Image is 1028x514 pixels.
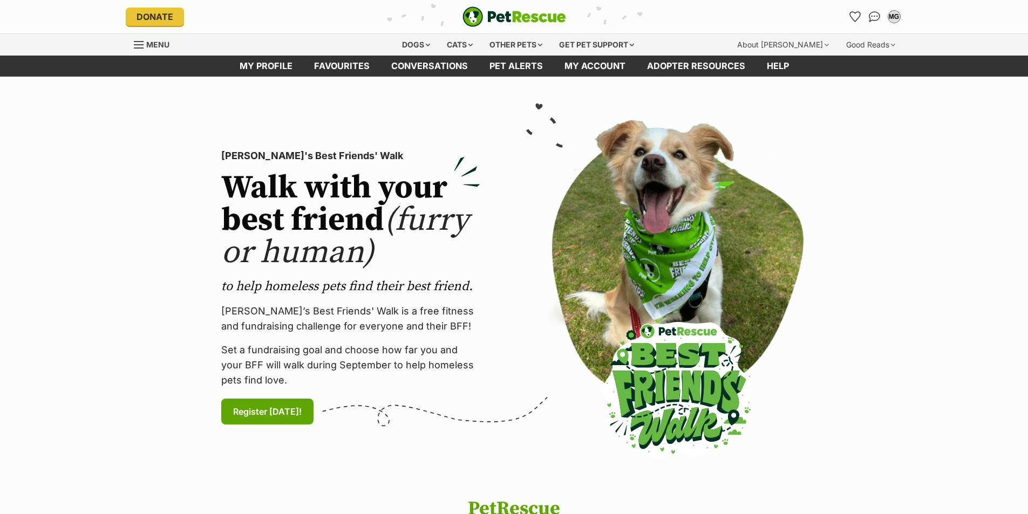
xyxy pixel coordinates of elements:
[479,56,554,77] a: Pet alerts
[229,56,303,77] a: My profile
[221,399,314,424] a: Register [DATE]!
[221,148,480,163] p: [PERSON_NAME]'s Best Friends' Walk
[221,278,480,295] p: to help homeless pets find their best friend.
[730,34,836,56] div: About [PERSON_NAME]
[221,304,480,334] p: [PERSON_NAME]’s Best Friends' Walk is a free fitness and fundraising challenge for everyone and t...
[889,11,900,22] div: MG
[126,8,184,26] a: Donate
[462,6,566,27] img: logo-e224e6f780fb5917bec1dbf3a21bbac754714ae5b6737aabdf751b685950b380.svg
[462,6,566,27] a: PetRescue
[482,34,550,56] div: Other pets
[552,34,642,56] div: Get pet support
[221,342,480,388] p: Set a fundraising goal and choose how far you and your BFF will walk during September to help hom...
[394,34,438,56] div: Dogs
[221,200,469,273] span: (furry or human)
[886,8,903,25] button: My account
[869,11,880,22] img: chat-41dd97257d64d25036548639549fe6c8038ab92f7586957e7f3b1b290dea8141.svg
[636,56,756,77] a: Adopter resources
[221,172,480,269] h2: Walk with your best friend
[866,8,883,25] a: Conversations
[233,405,302,418] span: Register [DATE]!
[380,56,479,77] a: conversations
[756,56,800,77] a: Help
[847,8,903,25] ul: Account quick links
[847,8,864,25] a: Favourites
[146,40,169,49] span: Menu
[554,56,636,77] a: My account
[839,34,903,56] div: Good Reads
[134,34,177,53] a: Menu
[303,56,380,77] a: Favourites
[439,34,480,56] div: Cats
